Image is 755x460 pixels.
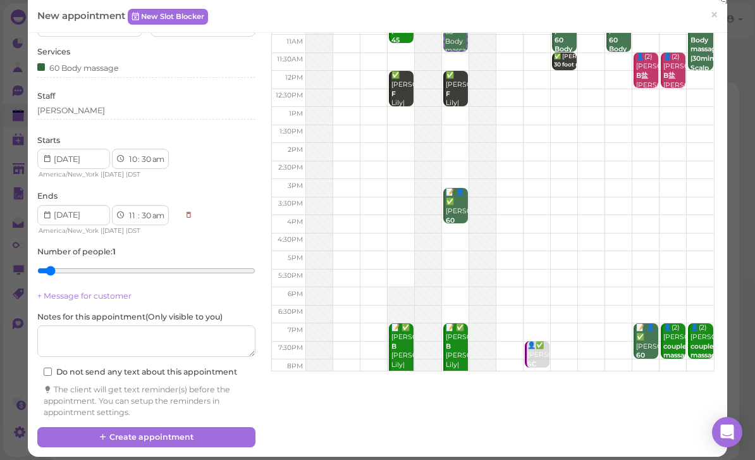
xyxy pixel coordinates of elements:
[278,344,303,352] span: 7:30pm
[554,53,613,85] div: ✅ [PERSON_NAME] [PERSON_NAME] 11:30am - 12:00pm
[288,182,303,190] span: 3pm
[609,36,639,63] b: 60 Body massage
[285,73,303,82] span: 12pm
[554,61,602,68] b: 30 foot massage
[39,227,99,235] span: America/New_York
[102,227,124,235] span: [DATE]
[44,368,52,376] input: Do not send any text about this appointment
[37,246,116,258] label: Number of people :
[391,36,421,63] b: 45 body massage
[446,216,476,244] b: 60 Body massage
[102,170,124,178] span: [DATE]
[663,342,693,360] b: couples massage
[712,417,742,447] div: Open Intercom Messenger
[691,27,727,82] b: 60 Body massage |30min Scalp treatment
[391,323,414,408] div: 📝 ✅ [PERSON_NAME] [PERSON_NAME] Lily|[PERSON_NAME] 7:00pm - 8:30pm
[278,163,303,171] span: 2:30pm
[37,9,128,22] span: New appointment
[113,247,116,256] b: 1
[278,235,303,244] span: 4:30pm
[128,170,140,178] span: DST
[37,190,58,202] label: Ends
[39,170,99,178] span: America/New_York
[278,271,303,280] span: 5:30pm
[690,323,713,408] div: 👤(2) [PERSON_NAME] Coco|[PERSON_NAME] 7:00pm - 8:00pm
[37,427,255,447] button: Create appointment
[287,218,303,226] span: 4pm
[288,290,303,298] span: 6pm
[445,71,468,146] div: ✅ [PERSON_NAME] Lily|[PERSON_NAME] 12:00pm - 1:00pm
[288,254,303,262] span: 5pm
[37,311,223,323] label: Notes for this appointment ( Only visible to you )
[691,342,720,360] b: couples massage
[555,36,584,63] b: 60 Body massage
[287,362,303,370] span: 8pm
[663,323,685,408] div: 👤(2) [PERSON_NAME] Coco|[PERSON_NAME] 7:00pm - 8:00pm
[37,135,60,146] label: Starts
[635,323,658,427] div: 📝 👤✅ [PERSON_NAME] Deep [PERSON_NAME] 7:00pm - 8:00pm
[288,326,303,334] span: 7pm
[527,341,549,407] div: 👤✅ [PERSON_NAME] [GEOGRAPHIC_DATA] 7:30pm - 8:15pm
[391,90,396,98] b: F
[288,146,303,154] span: 2pm
[37,105,105,116] div: [PERSON_NAME]
[635,53,658,128] div: 👤(2) [PERSON_NAME] [PERSON_NAME]|[PERSON_NAME] 11:30am - 12:30pm
[37,61,119,74] div: 60 Body massage
[446,342,451,351] b: B
[446,90,450,98] b: F
[690,17,713,121] div: [PERSON_NAME] Coco 10:30am - 12:00pm
[663,53,685,128] div: 👤(2) [PERSON_NAME] [PERSON_NAME]|[PERSON_NAME] 11:30am - 12:30pm
[37,169,178,180] div: | |
[278,308,303,316] span: 6:30pm
[710,6,718,24] span: ×
[44,366,237,378] label: Do not send any text about this appointment
[636,351,666,378] b: 60 Body massage
[276,91,303,99] span: 12:30pm
[445,323,468,408] div: 📝 ✅ [PERSON_NAME] [PERSON_NAME] Lily|[PERSON_NAME] 7:00pm - 8:30pm
[391,71,414,146] div: ✅ [PERSON_NAME] Lily|[PERSON_NAME] 12:00pm - 1:00pm
[445,188,468,301] div: 📝 👤✅ [PERSON_NAME] [PERSON_NAME] prenatal [PERSON_NAME] 3:15pm - 4:15pm
[636,71,648,80] b: B盐
[44,384,249,418] div: The client will get text reminder(s) before the appointment. You can setup the reminders in appoi...
[279,127,303,135] span: 1:30pm
[527,360,537,368] b: SC
[286,37,303,46] span: 11am
[663,71,675,80] b: B盐
[37,225,178,237] div: | |
[278,199,303,208] span: 3:30pm
[289,109,303,118] span: 1pm
[128,227,140,235] span: DST
[37,291,132,301] a: + Message for customer
[37,90,55,102] label: Staff
[277,55,303,63] span: 11:30am
[391,342,396,351] b: B
[128,9,208,24] a: New Slot Blocker
[37,46,70,58] label: Services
